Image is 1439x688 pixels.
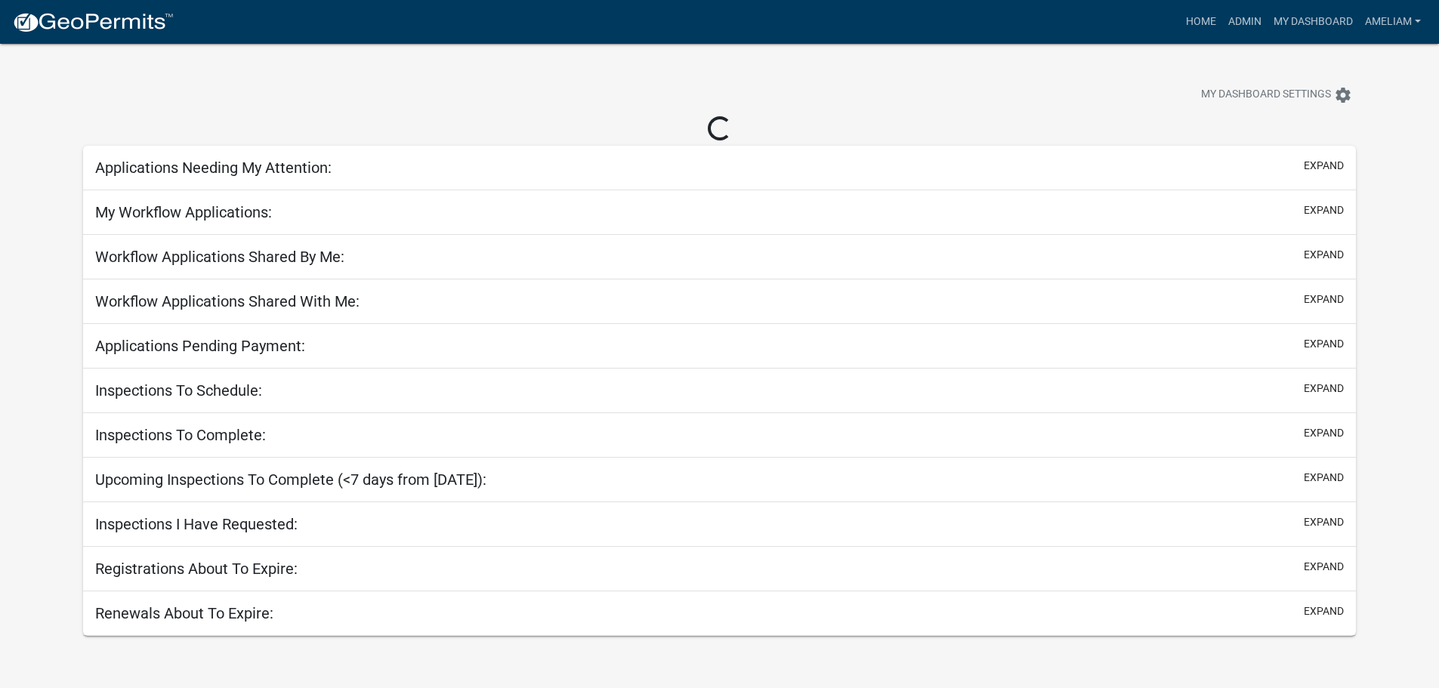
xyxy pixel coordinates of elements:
[1304,247,1344,263] button: expand
[95,560,298,578] h5: Registrations About To Expire:
[1334,86,1352,104] i: settings
[95,248,344,266] h5: Workflow Applications Shared By Me:
[95,159,332,177] h5: Applications Needing My Attention:
[1304,158,1344,174] button: expand
[1180,8,1222,36] a: Home
[1268,8,1359,36] a: My Dashboard
[95,604,273,622] h5: Renewals About To Expire:
[1189,80,1364,110] button: My Dashboard Settingssettings
[1304,559,1344,575] button: expand
[95,292,360,310] h5: Workflow Applications Shared With Me:
[95,426,266,444] h5: Inspections To Complete:
[1304,470,1344,486] button: expand
[95,337,305,355] h5: Applications Pending Payment:
[1304,292,1344,307] button: expand
[95,203,272,221] h5: My Workflow Applications:
[1304,425,1344,441] button: expand
[95,515,298,533] h5: Inspections I Have Requested:
[95,381,262,400] h5: Inspections To Schedule:
[95,470,486,489] h5: Upcoming Inspections To Complete (<7 days from [DATE]):
[1222,8,1268,36] a: Admin
[1304,514,1344,530] button: expand
[1201,86,1331,104] span: My Dashboard Settings
[1304,336,1344,352] button: expand
[1304,603,1344,619] button: expand
[1359,8,1427,36] a: AmeliaM
[1304,202,1344,218] button: expand
[1304,381,1344,396] button: expand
